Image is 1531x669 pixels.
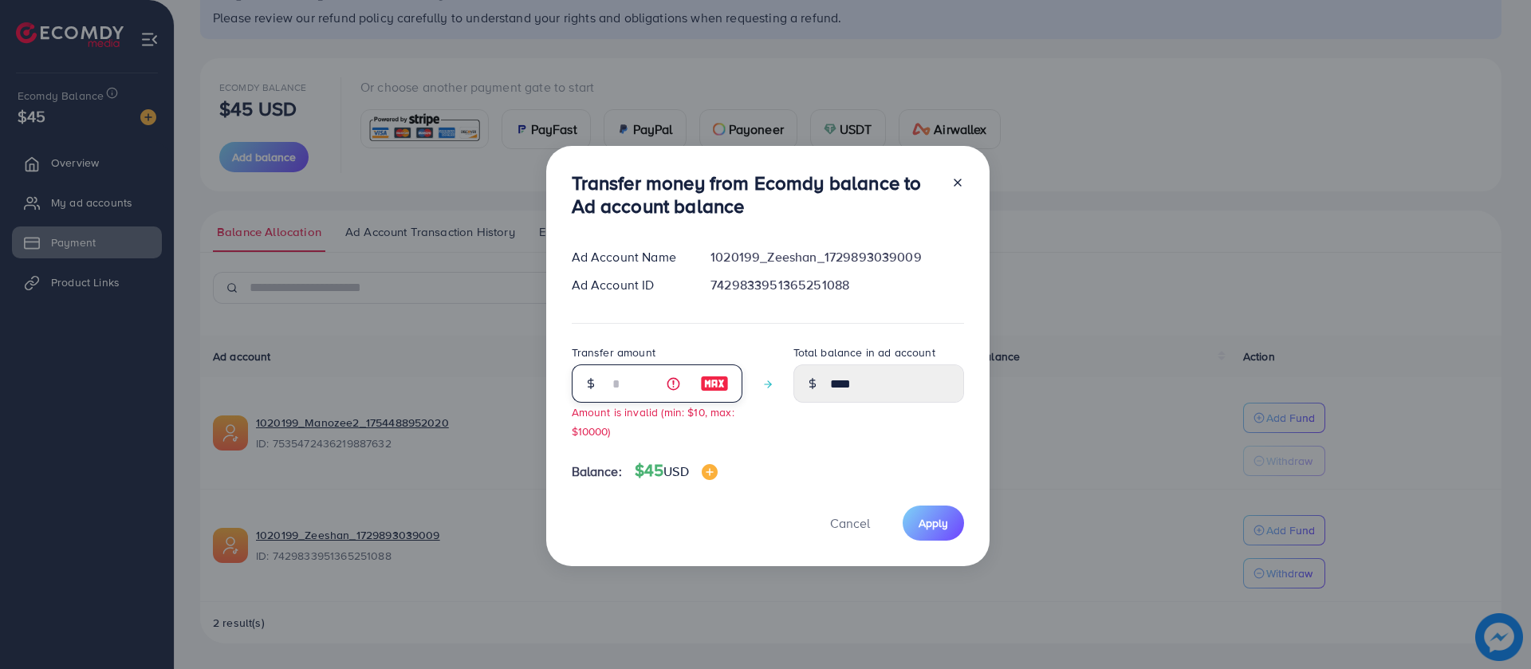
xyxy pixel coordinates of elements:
[810,506,890,540] button: Cancel
[793,344,935,360] label: Total balance in ad account
[698,248,976,266] div: 1020199_Zeeshan_1729893039009
[572,462,622,481] span: Balance:
[559,248,699,266] div: Ad Account Name
[635,461,718,481] h4: $45
[700,374,729,393] img: image
[830,514,870,532] span: Cancel
[903,506,964,540] button: Apply
[919,515,948,531] span: Apply
[702,464,718,480] img: image
[572,344,655,360] label: Transfer amount
[572,404,734,438] small: Amount is invalid (min: $10, max: $10000)
[572,171,939,218] h3: Transfer money from Ecomdy balance to Ad account balance
[559,276,699,294] div: Ad Account ID
[698,276,976,294] div: 7429833951365251088
[663,462,688,480] span: USD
